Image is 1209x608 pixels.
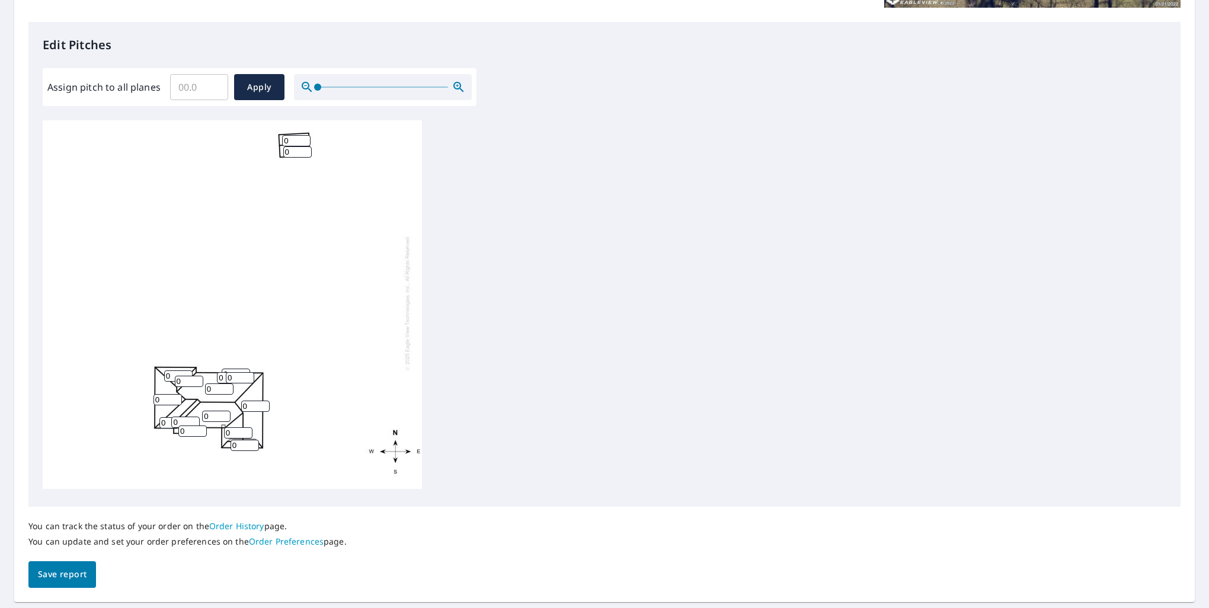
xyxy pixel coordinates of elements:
a: Order Preferences [249,536,324,547]
p: You can track the status of your order on the page. [28,521,347,532]
input: 00.0 [170,71,228,104]
button: Save report [28,561,96,588]
span: Save report [38,567,87,582]
button: Apply [234,74,284,100]
p: You can update and set your order preferences on the page. [28,536,347,547]
label: Assign pitch to all planes [47,80,161,94]
p: Edit Pitches [43,36,1166,54]
a: Order History [209,520,264,532]
span: Apply [244,80,275,95]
